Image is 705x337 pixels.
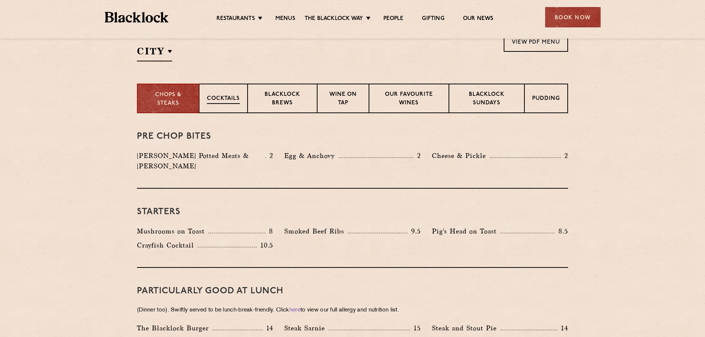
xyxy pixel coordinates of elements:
p: Pig's Head on Toast [432,226,500,236]
p: Egg & Anchovy [284,151,338,161]
a: here [289,307,301,313]
p: 10.5 [257,240,273,250]
p: Smoked Beef Ribs [284,226,348,236]
p: Wine on Tap [325,91,361,108]
p: 2 [561,151,568,161]
img: BL_Textured_Logo-footer-cropped.svg [105,12,169,23]
a: Menus [275,15,295,23]
p: 2 [413,151,421,161]
p: [PERSON_NAME] Potted Meats & [PERSON_NAME] [137,151,265,171]
p: Our favourite wines [377,91,441,108]
a: Our News [463,15,494,23]
p: 9.5 [407,226,421,236]
p: 2 [266,151,273,161]
p: Chops & Steaks [145,91,191,108]
p: Blacklock Brews [255,91,309,108]
p: 14 [557,323,568,333]
h3: Starters [137,207,568,217]
p: The Blacklock Burger [137,323,212,333]
h3: Pre Chop Bites [137,132,568,141]
a: People [383,15,403,23]
a: The Blacklock Way [305,15,363,23]
p: Blacklock Sundays [457,91,517,108]
p: Steak Sarnie [284,323,329,333]
a: Restaurants [216,15,255,23]
p: Cocktails [207,95,240,104]
p: 8 [265,226,273,236]
p: 8.5 [555,226,568,236]
p: Pudding [532,95,560,104]
p: Mushrooms on Toast [137,226,208,236]
h3: PARTICULARLY GOOD AT LUNCH [137,286,568,296]
div: Book Now [545,7,601,27]
h2: City [137,45,172,61]
p: 15 [410,323,421,333]
a: Gifting [422,15,444,23]
p: Steak and Stout Pie [432,323,500,333]
a: View PDF Menu [504,31,568,52]
p: Crayfish Cocktail [137,240,198,250]
p: (Dinner too). Swiftly served to be lunch-break-friendly. Click to view our full allergy and nutri... [137,305,568,316]
p: 14 [263,323,273,333]
p: Cheese & Pickle [432,151,490,161]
